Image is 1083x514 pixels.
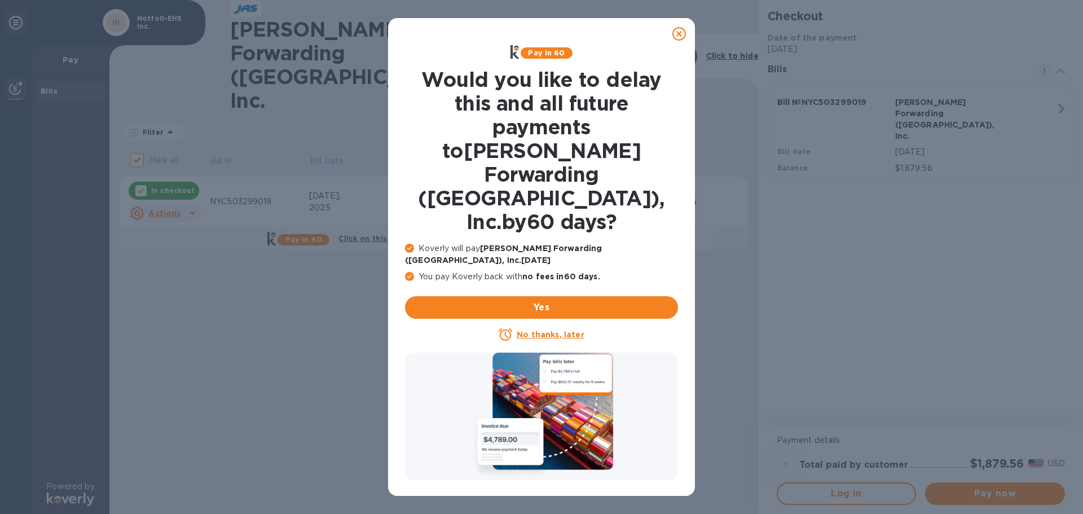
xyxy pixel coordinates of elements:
[414,301,669,314] span: Yes
[405,296,678,319] button: Yes
[405,243,678,266] p: Koverly will pay
[405,244,602,265] b: [PERSON_NAME] Forwarding ([GEOGRAPHIC_DATA]), Inc. [DATE]
[517,330,584,339] u: No thanks, later
[405,271,678,283] p: You pay Koverly back with
[405,68,678,234] h1: Would you like to delay this and all future payments to [PERSON_NAME] Forwarding ([GEOGRAPHIC_DAT...
[528,49,565,57] b: Pay in 60
[522,272,600,281] b: no fees in 60 days .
